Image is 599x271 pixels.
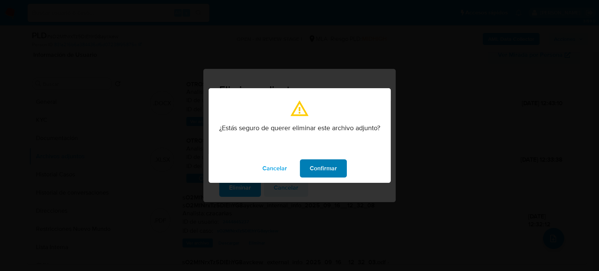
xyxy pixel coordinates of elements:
[253,159,297,178] button: modal_confirmation.cancel
[262,160,287,177] span: Cancelar
[219,124,380,132] p: ¿Estás seguro de querer eliminar este archivo adjunto?
[209,88,391,183] div: modal_confirmation.title
[300,159,347,178] button: modal_confirmation.confirm
[310,160,337,177] span: Confirmar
